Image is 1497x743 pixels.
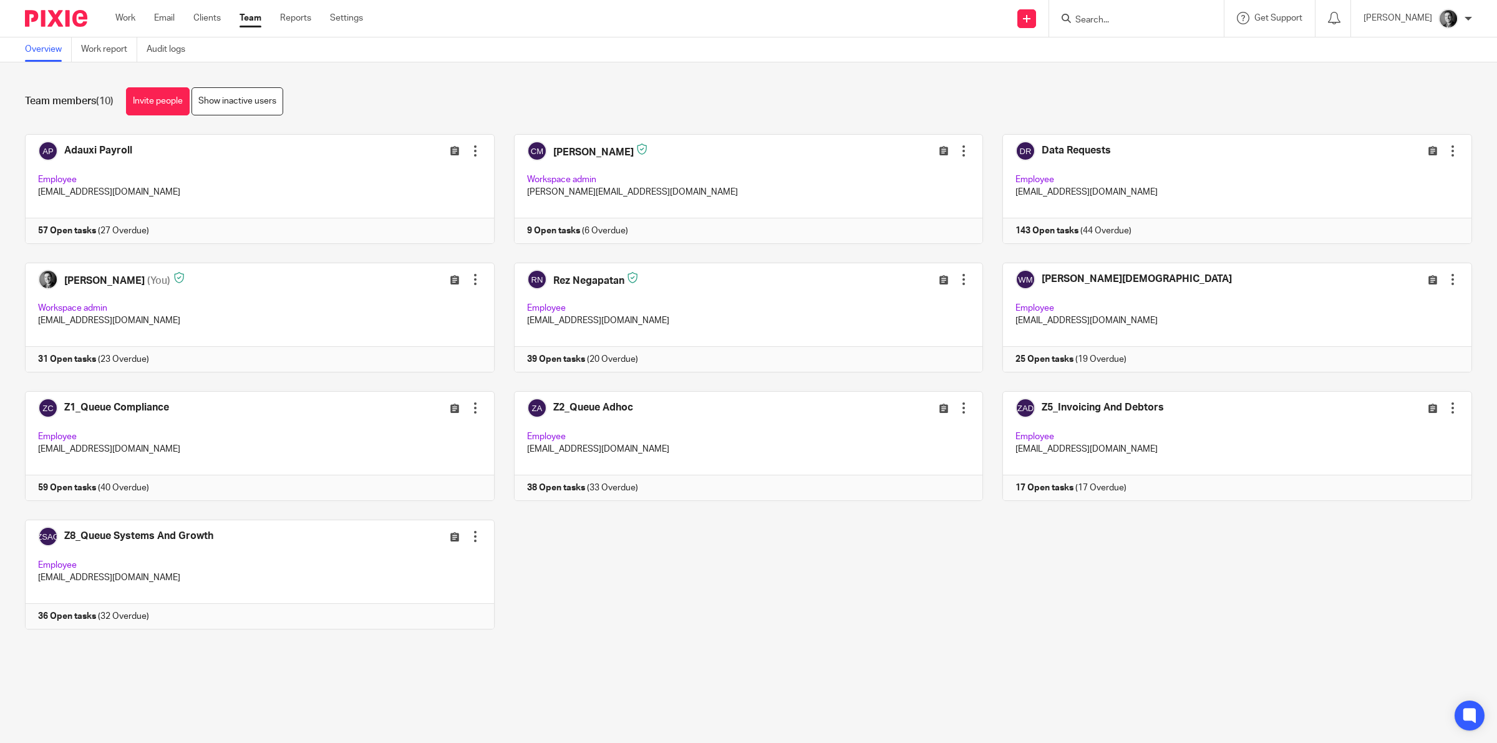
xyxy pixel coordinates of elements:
[154,12,175,24] a: Email
[147,37,195,62] a: Audit logs
[1254,14,1302,22] span: Get Support
[25,95,114,108] h1: Team members
[191,87,283,115] a: Show inactive users
[96,96,114,106] span: (10)
[25,37,72,62] a: Overview
[1364,12,1432,24] p: [PERSON_NAME]
[126,87,190,115] a: Invite people
[240,12,261,24] a: Team
[25,10,87,27] img: Pixie
[280,12,311,24] a: Reports
[1438,9,1458,29] img: DSC_9061-3.jpg
[193,12,221,24] a: Clients
[115,12,135,24] a: Work
[81,37,137,62] a: Work report
[330,12,363,24] a: Settings
[1074,15,1186,26] input: Search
